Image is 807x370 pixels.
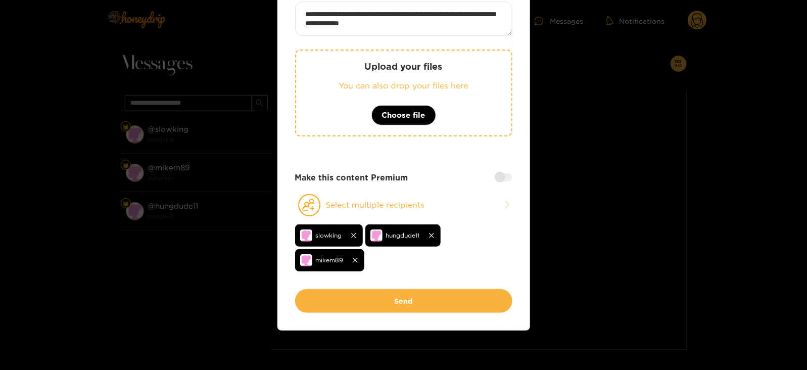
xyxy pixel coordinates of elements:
[295,194,512,217] button: Select multiple recipients
[295,289,512,313] button: Send
[300,254,312,266] img: no-avatar.png
[300,229,312,242] img: no-avatar.png
[386,229,420,241] span: hungdude11
[316,80,491,91] p: You can also drop your files here
[316,229,342,241] span: slowking
[295,172,408,183] strong: Make this content Premium
[370,229,383,242] img: no-avatar.png
[382,109,425,121] span: Choose file
[316,61,491,72] p: Upload your files
[316,254,344,266] span: mikem89
[371,105,436,125] button: Choose file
